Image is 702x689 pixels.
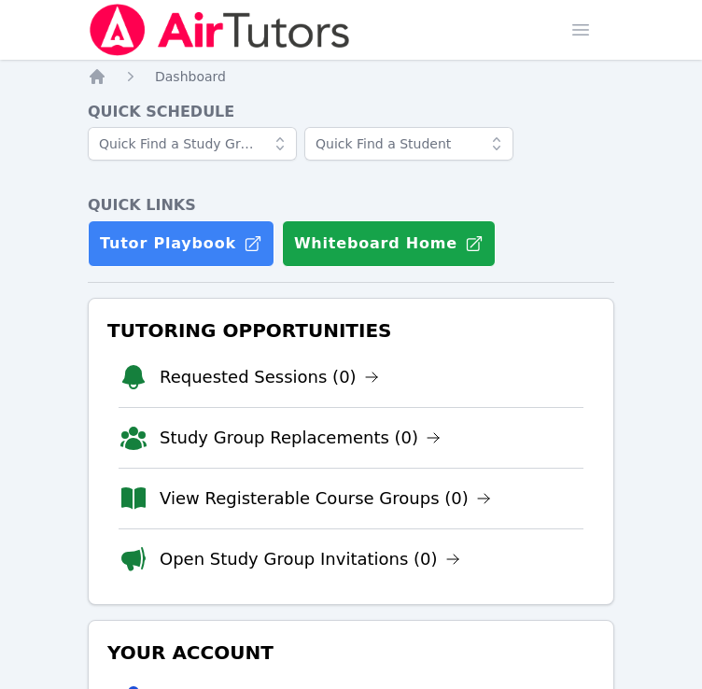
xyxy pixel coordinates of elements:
[160,546,460,572] a: Open Study Group Invitations (0)
[88,127,297,161] input: Quick Find a Study Group
[88,4,352,56] img: Air Tutors
[104,314,598,347] h3: Tutoring Opportunities
[304,127,513,161] input: Quick Find a Student
[160,485,491,512] a: View Registerable Course Groups (0)
[160,364,379,390] a: Requested Sessions (0)
[160,425,441,451] a: Study Group Replacements (0)
[88,101,614,123] h4: Quick Schedule
[104,636,598,669] h3: Your Account
[88,194,614,217] h4: Quick Links
[88,220,274,267] a: Tutor Playbook
[155,67,226,86] a: Dashboard
[155,69,226,84] span: Dashboard
[88,67,614,86] nav: Breadcrumb
[282,220,496,267] button: Whiteboard Home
